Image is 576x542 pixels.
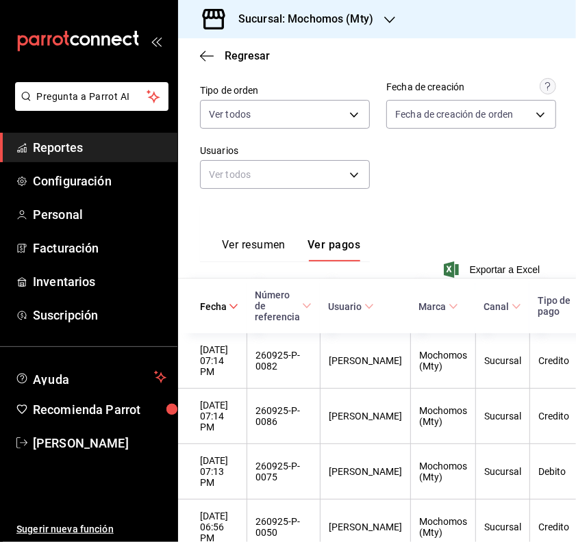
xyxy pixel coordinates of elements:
a: Pregunta a Parrot AI [10,99,168,114]
div: Sucursal [484,411,521,422]
div: [DATE] 07:14 PM [200,344,238,377]
span: Personal [33,205,166,224]
div: navigation tabs [222,238,360,261]
div: [DATE] 07:13 PM [200,455,238,488]
span: Suscripción [33,306,166,324]
button: Regresar [200,49,270,62]
div: Ver todos [200,160,370,189]
div: [DATE] 07:14 PM [200,400,238,433]
span: Configuración [33,172,166,190]
div: 260925-P-0075 [255,461,312,482]
span: Ayuda [33,369,149,385]
span: Inventarios [33,272,166,291]
div: Mochomos (Mty) [419,350,467,372]
div: Sucursal [484,521,521,532]
div: Fecha de creación [386,80,464,94]
span: Regresar [225,49,270,62]
button: Exportar a Excel [447,261,540,278]
div: Mochomos (Mty) [419,461,467,482]
span: Fecha [200,301,238,312]
label: Tipo de orden [200,86,370,96]
span: [PERSON_NAME] [33,434,166,452]
div: [PERSON_NAME] [329,355,402,366]
h3: Sucursal: Mochomos (Mty) [227,11,373,27]
div: 260925-P-0082 [255,350,312,372]
div: 260925-P-0050 [255,516,312,538]
button: Ver resumen [222,238,286,261]
label: Usuarios [200,146,370,156]
button: open_drawer_menu [151,36,162,47]
span: Marca [418,301,458,312]
div: Mochomos (Mty) [419,516,467,538]
div: Sucursal [484,355,521,366]
button: Ver pagos [308,238,360,261]
span: Ver todos [209,107,251,121]
span: Fecha de creación de orden [395,107,513,121]
div: Sucursal [484,466,521,477]
button: Pregunta a Parrot AI [15,82,168,111]
span: Facturación [33,239,166,257]
div: Mochomos (Mty) [419,405,467,427]
span: Pregunta a Parrot AI [37,90,147,104]
span: Reportes [33,138,166,157]
span: Usuario [328,301,373,312]
div: [PERSON_NAME] [329,411,402,422]
div: [PERSON_NAME] [329,521,402,532]
span: Sugerir nueva función [16,522,166,537]
span: Recomienda Parrot [33,400,166,419]
div: 260925-P-0086 [255,405,312,427]
div: [PERSON_NAME] [329,466,402,477]
span: Número de referencia [255,289,312,322]
span: Canal [484,301,521,312]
